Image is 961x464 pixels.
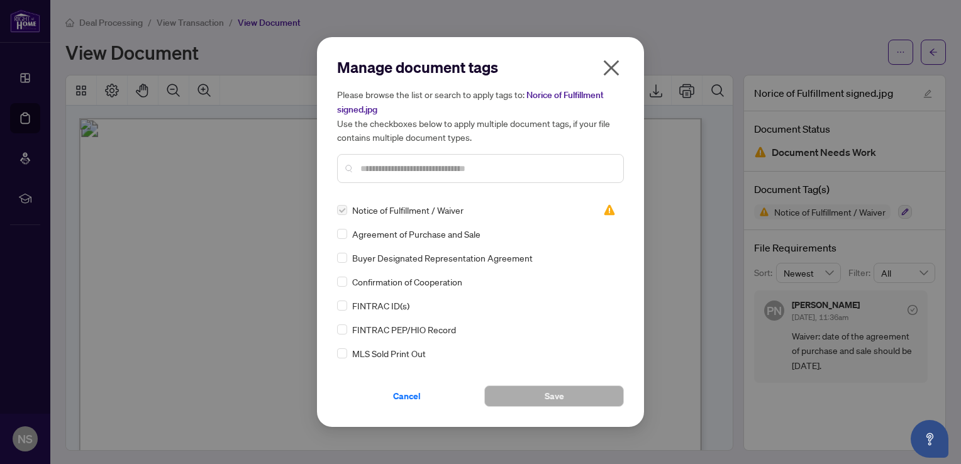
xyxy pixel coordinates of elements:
[603,204,616,216] span: Needs Work
[352,203,464,217] span: Notice of Fulfillment / Waiver
[352,275,462,289] span: Confirmation of Cooperation
[484,385,624,407] button: Save
[337,87,624,144] h5: Please browse the list or search to apply tags to: Use the checkboxes below to apply multiple doc...
[352,227,480,241] span: Agreement of Purchase and Sale
[601,58,621,78] span: close
[603,204,616,216] img: status
[393,386,421,406] span: Cancel
[352,299,409,312] span: FINTRAC ID(s)
[337,385,477,407] button: Cancel
[352,251,533,265] span: Buyer Designated Representation Agreement
[352,346,426,360] span: MLS Sold Print Out
[911,420,948,458] button: Open asap
[337,57,624,77] h2: Manage document tags
[352,323,456,336] span: FINTRAC PEP/HIO Record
